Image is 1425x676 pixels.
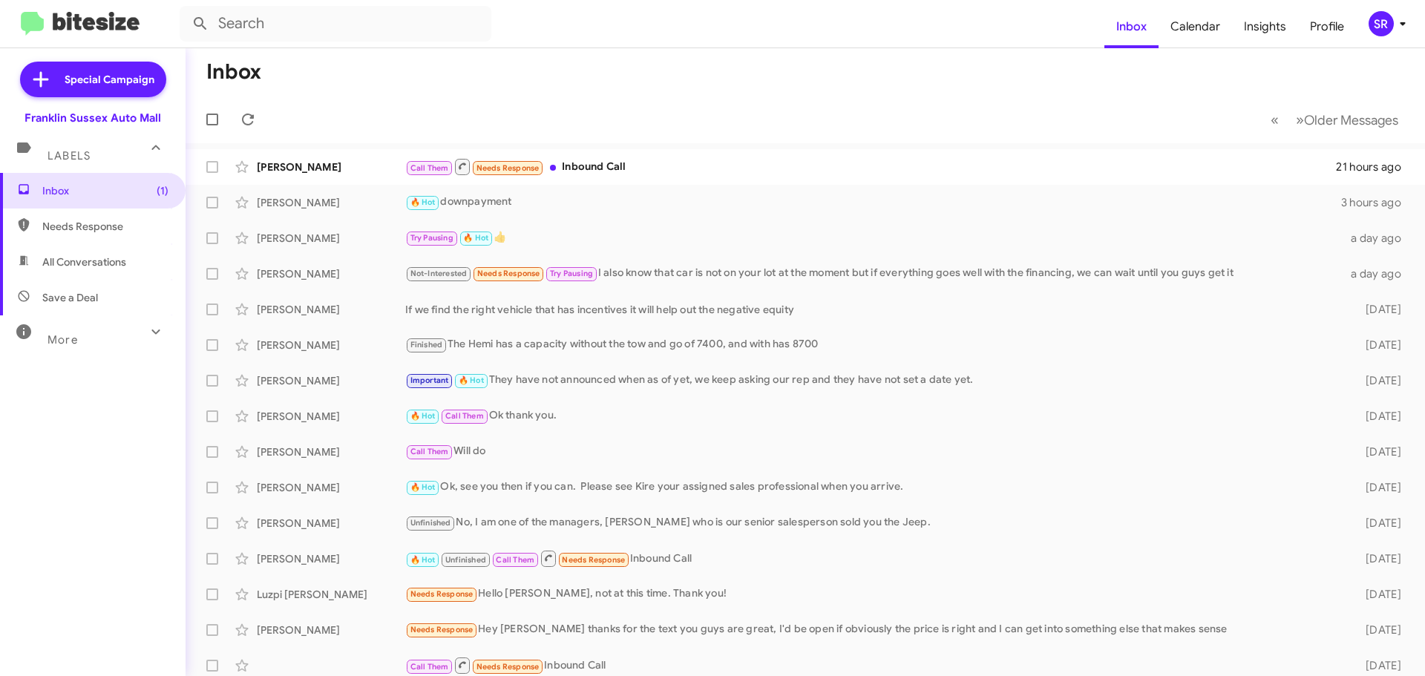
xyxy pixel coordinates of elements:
div: [PERSON_NAME] [257,480,405,495]
div: Luzpi [PERSON_NAME] [257,587,405,602]
div: Franklin Sussex Auto Mall [24,111,161,125]
div: [DATE] [1342,373,1413,388]
div: [PERSON_NAME] [257,338,405,352]
div: [DATE] [1342,480,1413,495]
div: 👍 [405,229,1342,246]
div: [DATE] [1342,623,1413,637]
h1: Inbox [206,60,261,84]
div: [DATE] [1342,516,1413,531]
span: Unfinished [445,555,486,565]
div: 21 hours ago [1336,160,1413,174]
div: [DATE] [1342,409,1413,424]
span: Important [410,375,449,385]
div: [PERSON_NAME] [257,231,405,246]
div: [PERSON_NAME] [257,195,405,210]
div: If we find the right vehicle that has incentives it will help out the negative equity [405,302,1342,317]
span: 🔥 Hot [410,411,436,421]
div: SR [1369,11,1394,36]
div: Inbound Call [405,549,1342,568]
span: Needs Response [410,625,474,634]
button: Previous [1262,105,1288,135]
span: Unfinished [410,518,451,528]
div: [PERSON_NAME] [257,516,405,531]
div: a day ago [1342,266,1413,281]
span: Inbox [42,183,168,198]
span: Not-Interested [410,269,468,278]
div: a day ago [1342,231,1413,246]
div: [DATE] [1342,444,1413,459]
div: [PERSON_NAME] [257,373,405,388]
div: [DATE] [1342,551,1413,566]
div: [PERSON_NAME] [257,160,405,174]
div: [DATE] [1342,658,1413,673]
span: Call Them [410,662,449,672]
div: Inbound Call [405,656,1342,675]
div: Ok thank you. [405,407,1342,424]
div: Hey [PERSON_NAME] thanks for the text you guys are great, I'd be open if obviously the price is r... [405,621,1342,638]
a: Insights [1232,5,1298,48]
div: [DATE] [1342,338,1413,352]
span: Needs Response [562,555,625,565]
span: Needs Response [42,219,168,234]
span: Older Messages [1304,112,1398,128]
span: Finished [410,340,443,350]
div: Will do [405,443,1342,460]
div: [PERSON_NAME] [257,444,405,459]
span: Call Them [410,163,449,173]
span: More [47,333,78,347]
span: Needs Response [476,163,540,173]
div: [PERSON_NAME] [257,266,405,281]
span: Needs Response [410,589,474,599]
div: [PERSON_NAME] [257,409,405,424]
span: Try Pausing [550,269,593,278]
span: 🔥 Hot [410,197,436,207]
span: 🔥 Hot [410,555,436,565]
a: Profile [1298,5,1356,48]
div: [PERSON_NAME] [257,302,405,317]
span: 🔥 Hot [463,233,488,243]
div: [DATE] [1342,587,1413,602]
div: [DATE] [1342,302,1413,317]
div: [PERSON_NAME] [257,551,405,566]
span: Call Them [445,411,484,421]
span: (1) [157,183,168,198]
span: All Conversations [42,255,126,269]
span: 🔥 Hot [410,482,436,492]
span: 🔥 Hot [459,375,484,385]
span: Save a Deal [42,290,98,305]
div: No, I am one of the managers, [PERSON_NAME] who is our senior salesperson sold you the Jeep. [405,514,1342,531]
a: Inbox [1104,5,1159,48]
span: « [1271,111,1279,129]
div: They have not announced when as of yet, we keep asking our rep and they have not set a date yet. [405,372,1342,389]
span: Call Them [410,447,449,456]
div: downpayment [405,194,1341,211]
div: Inbound Call [405,157,1336,176]
span: Special Campaign [65,72,154,87]
span: Labels [47,149,91,163]
div: [PERSON_NAME] [257,623,405,637]
span: » [1296,111,1304,129]
div: 3 hours ago [1341,195,1413,210]
a: Special Campaign [20,62,166,97]
a: Calendar [1159,5,1232,48]
span: Needs Response [477,269,540,278]
span: Call Them [496,555,534,565]
div: I also know that car is not on your lot at the moment but if everything goes well with the financ... [405,265,1342,282]
input: Search [180,6,491,42]
button: SR [1356,11,1409,36]
span: Try Pausing [410,233,453,243]
div: The Hemi has a capacity without the tow and go of 7400, and with has 8700 [405,336,1342,353]
div: Ok, see you then if you can. Please see Kire your assigned sales professional when you arrive. [405,479,1342,496]
div: Hello [PERSON_NAME], not at this time. Thank you! [405,585,1342,603]
span: Needs Response [476,662,540,672]
nav: Page navigation example [1262,105,1407,135]
button: Next [1287,105,1407,135]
